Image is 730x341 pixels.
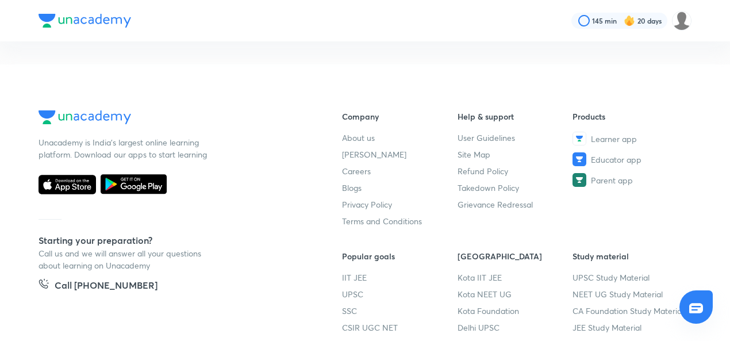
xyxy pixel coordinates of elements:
[591,133,637,145] span: Learner app
[342,165,371,177] span: Careers
[458,148,573,160] a: Site Map
[458,305,573,317] a: Kota Foundation
[573,152,688,166] a: Educator app
[39,110,131,124] img: Company Logo
[573,173,688,187] a: Parent app
[458,110,573,122] h6: Help & support
[39,247,211,271] p: Call us and we will answer all your questions about learning on Unacademy
[458,165,573,177] a: Refund Policy
[573,305,688,317] a: CA Foundation Study Material
[573,110,688,122] h6: Products
[342,250,458,262] h6: Popular goals
[672,11,691,30] img: sawan Patel
[342,321,458,334] a: CSIR UGC NET
[573,132,586,145] img: Learner app
[573,288,688,300] a: NEET UG Study Material
[458,198,573,210] a: Grievance Redressal
[39,233,305,247] h5: Starting your preparation?
[573,250,688,262] h6: Study material
[458,321,573,334] a: Delhi UPSC
[342,182,458,194] a: Blogs
[342,148,458,160] a: [PERSON_NAME]
[39,278,157,294] a: Call [PHONE_NUMBER]
[573,271,688,283] a: UPSC Study Material
[458,271,573,283] a: Kota IIT JEE
[458,250,573,262] h6: [GEOGRAPHIC_DATA]
[342,110,458,122] h6: Company
[342,132,458,144] a: About us
[573,321,688,334] a: JEE Study Material
[573,132,688,145] a: Learner app
[458,182,573,194] a: Takedown Policy
[39,136,211,160] p: Unacademy is India’s largest online learning platform. Download our apps to start learning
[39,14,131,28] img: Company Logo
[39,110,305,127] a: Company Logo
[591,174,633,186] span: Parent app
[342,215,458,227] a: Terms and Conditions
[342,271,458,283] a: IIT JEE
[342,288,458,300] a: UPSC
[591,154,641,166] span: Educator app
[458,132,573,144] a: User Guidelines
[55,278,157,294] h5: Call [PHONE_NUMBER]
[458,288,573,300] a: Kota NEET UG
[342,305,458,317] a: SSC
[342,198,458,210] a: Privacy Policy
[342,165,458,177] a: Careers
[624,15,635,26] img: streak
[573,152,586,166] img: Educator app
[573,173,586,187] img: Parent app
